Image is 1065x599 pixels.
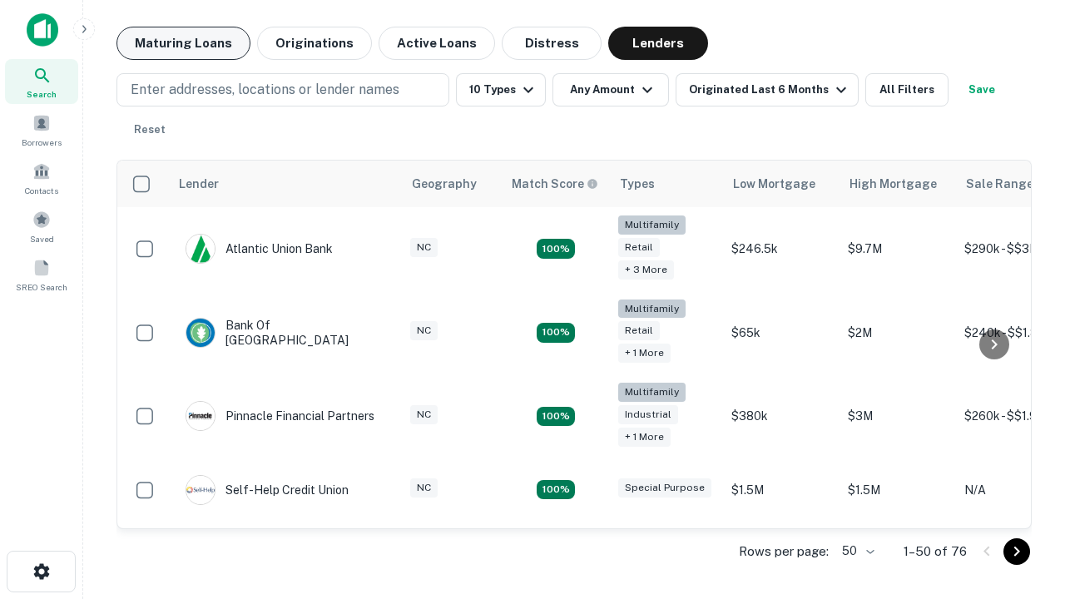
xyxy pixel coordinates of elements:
button: Distress [502,27,602,60]
td: $1.5M [723,458,840,522]
button: All Filters [865,73,949,106]
th: Capitalize uses an advanced AI algorithm to match your search with the best lender. The match sco... [502,161,610,207]
h6: Match Score [512,175,595,193]
iframe: Chat Widget [982,466,1065,546]
div: Industrial [618,405,678,424]
td: $65k [723,291,840,375]
div: NC [410,238,438,257]
p: Rows per page: [739,542,829,562]
span: SREO Search [16,280,67,294]
span: Borrowers [22,136,62,149]
div: Matching Properties: 17, hasApolloMatch: undefined [537,323,575,343]
a: SREO Search [5,252,78,297]
span: Contacts [25,184,58,197]
button: Any Amount [552,73,669,106]
a: Contacts [5,156,78,200]
div: 50 [835,539,877,563]
div: High Mortgage [850,174,937,194]
td: $9.7M [840,207,956,291]
td: $2M [840,291,956,375]
button: Maturing Loans [116,27,250,60]
div: Matching Properties: 11, hasApolloMatch: undefined [537,480,575,500]
div: Multifamily [618,299,686,319]
div: + 3 more [618,260,674,280]
div: Atlantic Union Bank [186,234,333,264]
div: Bank Of [GEOGRAPHIC_DATA] [186,318,385,348]
div: Capitalize uses an advanced AI algorithm to match your search with the best lender. The match sco... [512,175,598,193]
div: Retail [618,238,660,257]
button: Originations [257,27,372,60]
div: Special Purpose [618,478,711,498]
div: Low Mortgage [733,174,815,194]
div: Sale Range [966,174,1033,194]
div: Self-help Credit Union [186,475,349,505]
button: Enter addresses, locations or lender names [116,73,449,106]
th: Types [610,161,723,207]
button: 10 Types [456,73,546,106]
div: NC [410,405,438,424]
div: NC [410,321,438,340]
div: Lender [179,174,219,194]
div: Retail [618,321,660,340]
a: Saved [5,204,78,249]
td: $246.5k [723,207,840,291]
p: Enter addresses, locations or lender names [131,80,399,100]
button: Originated Last 6 Months [676,73,859,106]
img: picture [186,476,215,504]
button: Save your search to get updates of matches that match your search criteria. [955,73,1008,106]
img: picture [186,235,215,263]
a: Search [5,59,78,104]
img: picture [186,319,215,347]
img: capitalize-icon.png [27,13,58,47]
div: Originated Last 6 Months [689,80,851,100]
td: $3M [840,374,956,458]
td: $1.5M [840,458,956,522]
div: + 1 more [618,344,671,363]
div: Matching Properties: 10, hasApolloMatch: undefined [537,239,575,259]
img: picture [186,402,215,430]
div: Multifamily [618,215,686,235]
th: High Mortgage [840,161,956,207]
td: $380k [723,374,840,458]
span: Search [27,87,57,101]
div: + 1 more [618,428,671,447]
button: Reset [123,113,176,146]
div: NC [410,478,438,498]
th: Low Mortgage [723,161,840,207]
p: 1–50 of 76 [904,542,967,562]
div: Pinnacle Financial Partners [186,401,374,431]
div: Geography [412,174,477,194]
span: Saved [30,232,54,245]
button: Active Loans [379,27,495,60]
div: Matching Properties: 13, hasApolloMatch: undefined [537,407,575,427]
button: Lenders [608,27,708,60]
button: Go to next page [1003,538,1030,565]
th: Lender [169,161,402,207]
th: Geography [402,161,502,207]
div: Multifamily [618,383,686,402]
a: Borrowers [5,107,78,152]
div: Types [620,174,655,194]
